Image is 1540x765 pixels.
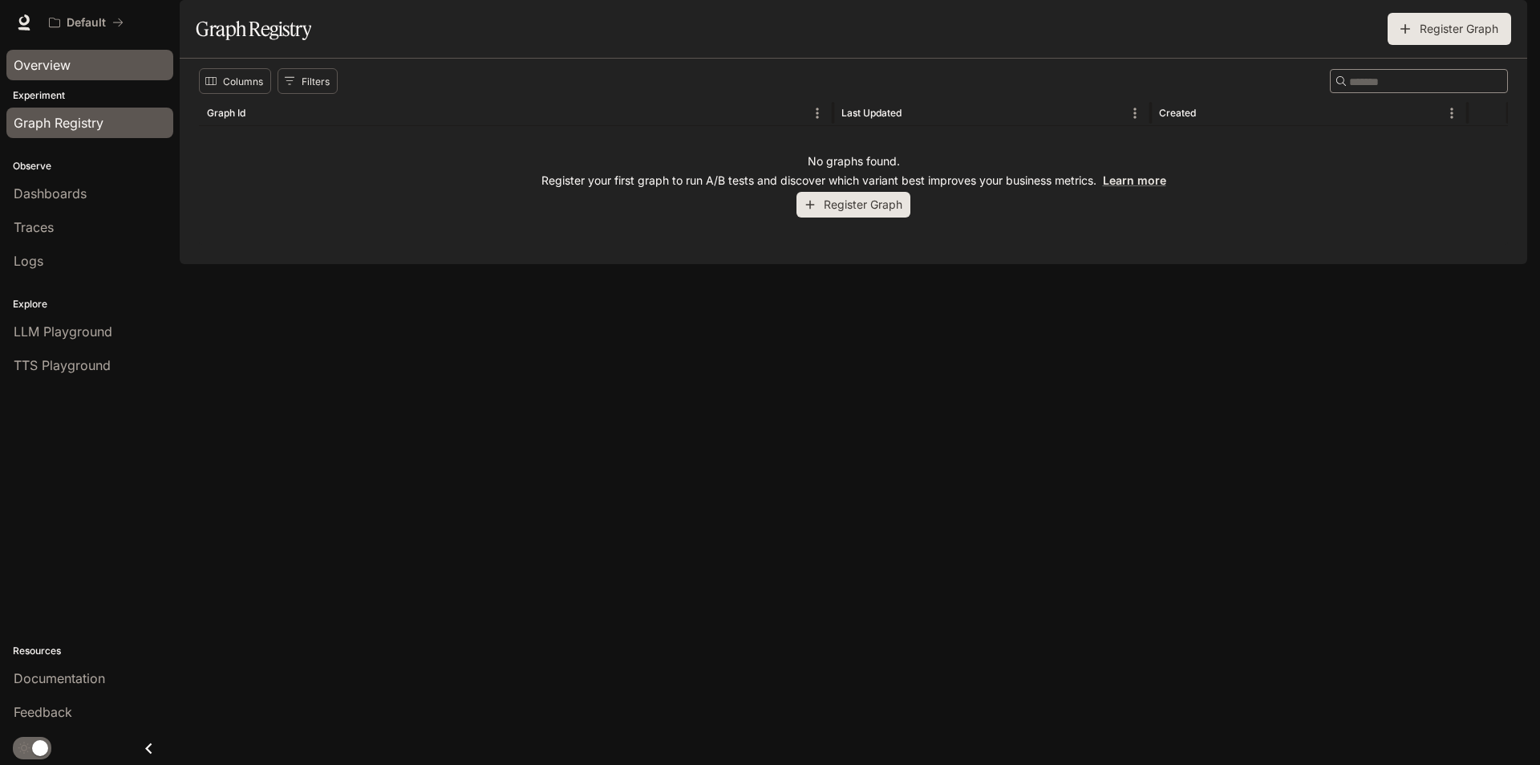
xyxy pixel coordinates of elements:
[247,101,271,125] button: Sort
[42,6,131,39] button: All workspaces
[1440,101,1464,125] button: Menu
[541,173,1166,189] p: Register your first graph to run A/B tests and discover which variant best improves your business...
[199,68,271,94] button: Select columns
[903,101,927,125] button: Sort
[207,107,245,119] div: Graph Id
[1159,107,1196,119] div: Created
[278,68,338,94] button: Show filters
[1123,101,1147,125] button: Menu
[796,192,910,218] button: Register Graph
[1103,173,1166,187] a: Learn more
[196,13,311,45] h1: Graph Registry
[67,16,106,30] p: Default
[1198,101,1222,125] button: Sort
[805,101,829,125] button: Menu
[841,107,902,119] div: Last Updated
[808,153,900,169] p: No graphs found.
[1388,13,1511,45] button: Register Graph
[1330,69,1508,93] div: Search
